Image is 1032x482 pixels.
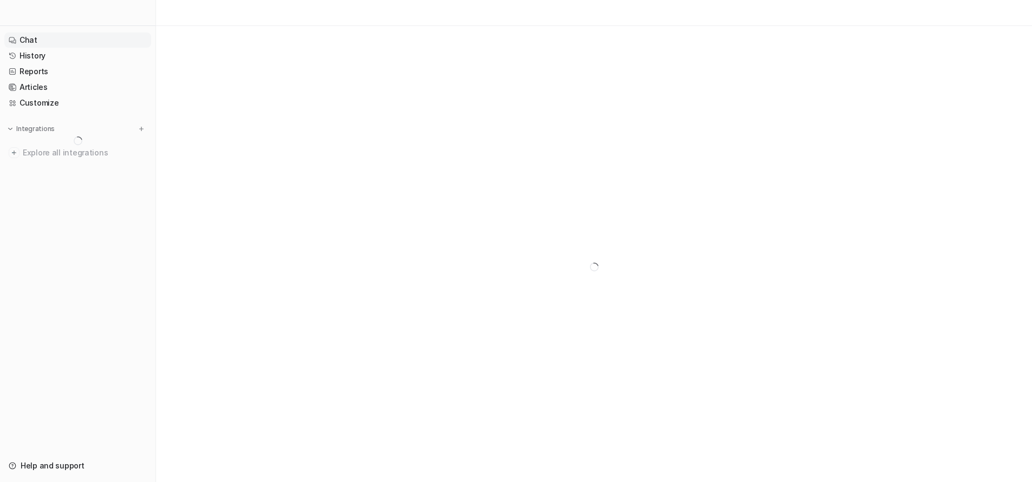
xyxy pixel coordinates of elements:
a: Articles [4,80,151,95]
a: History [4,48,151,63]
span: Explore all integrations [23,144,147,161]
p: Integrations [16,125,55,133]
img: expand menu [7,125,14,133]
a: Customize [4,95,151,110]
a: Reports [4,64,151,79]
a: Help and support [4,458,151,473]
img: menu_add.svg [138,125,145,133]
a: Chat [4,32,151,48]
button: Integrations [4,123,58,134]
a: Explore all integrations [4,145,151,160]
img: explore all integrations [9,147,20,158]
